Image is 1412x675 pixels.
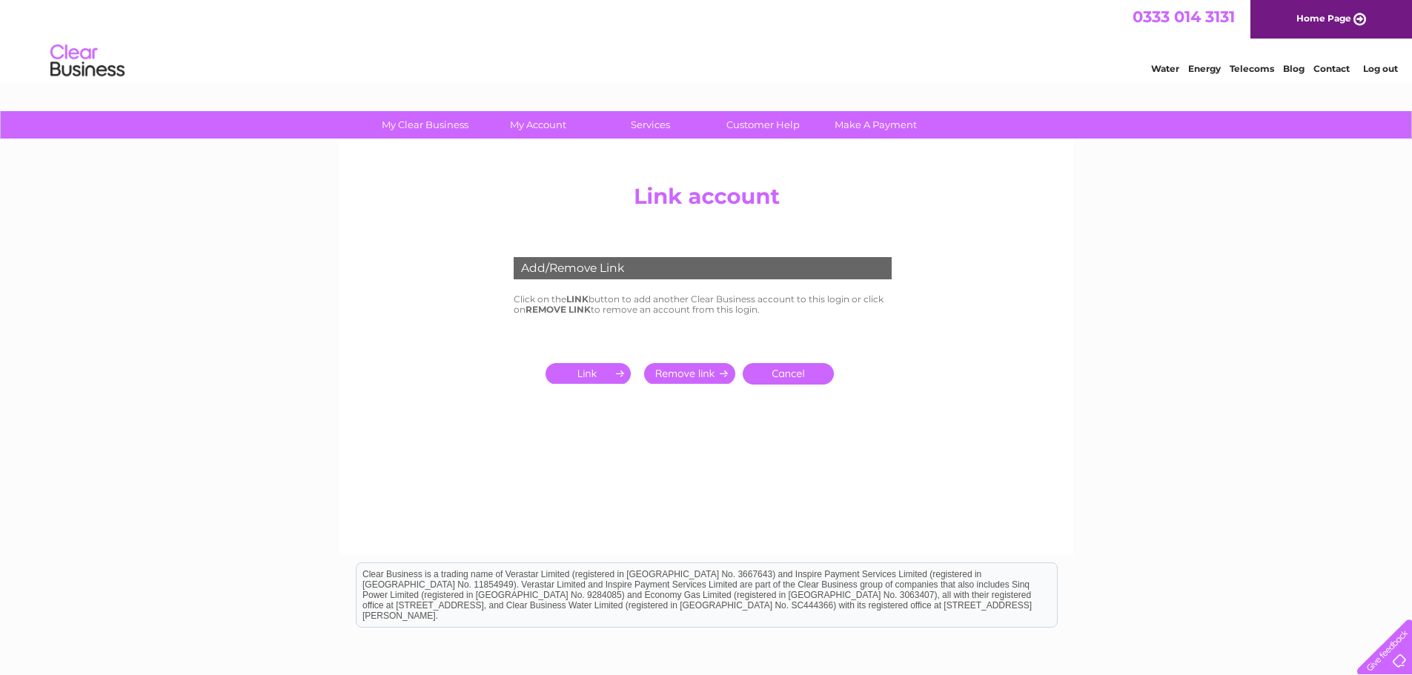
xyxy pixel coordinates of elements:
a: My Account [477,111,599,139]
a: Services [589,111,712,139]
div: Clear Business is a trading name of Verastar Limited (registered in [GEOGRAPHIC_DATA] No. 3667643... [357,8,1057,72]
a: My Clear Business [364,111,486,139]
a: Telecoms [1230,63,1274,74]
a: Cancel [743,363,834,385]
a: Blog [1283,63,1305,74]
div: Add/Remove Link [514,257,892,279]
input: Submit [644,363,735,384]
a: Water [1151,63,1179,74]
input: Submit [546,363,637,384]
a: 0333 014 3131 [1133,7,1235,26]
a: Log out [1363,63,1398,74]
td: Click on the button to add another Clear Business account to this login or click on to remove an ... [510,290,903,319]
b: REMOVE LINK [526,304,591,315]
b: LINK [566,293,589,305]
a: Energy [1188,63,1221,74]
img: logo.png [50,39,125,84]
a: Customer Help [702,111,824,139]
a: Contact [1313,63,1350,74]
a: Make A Payment [815,111,937,139]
